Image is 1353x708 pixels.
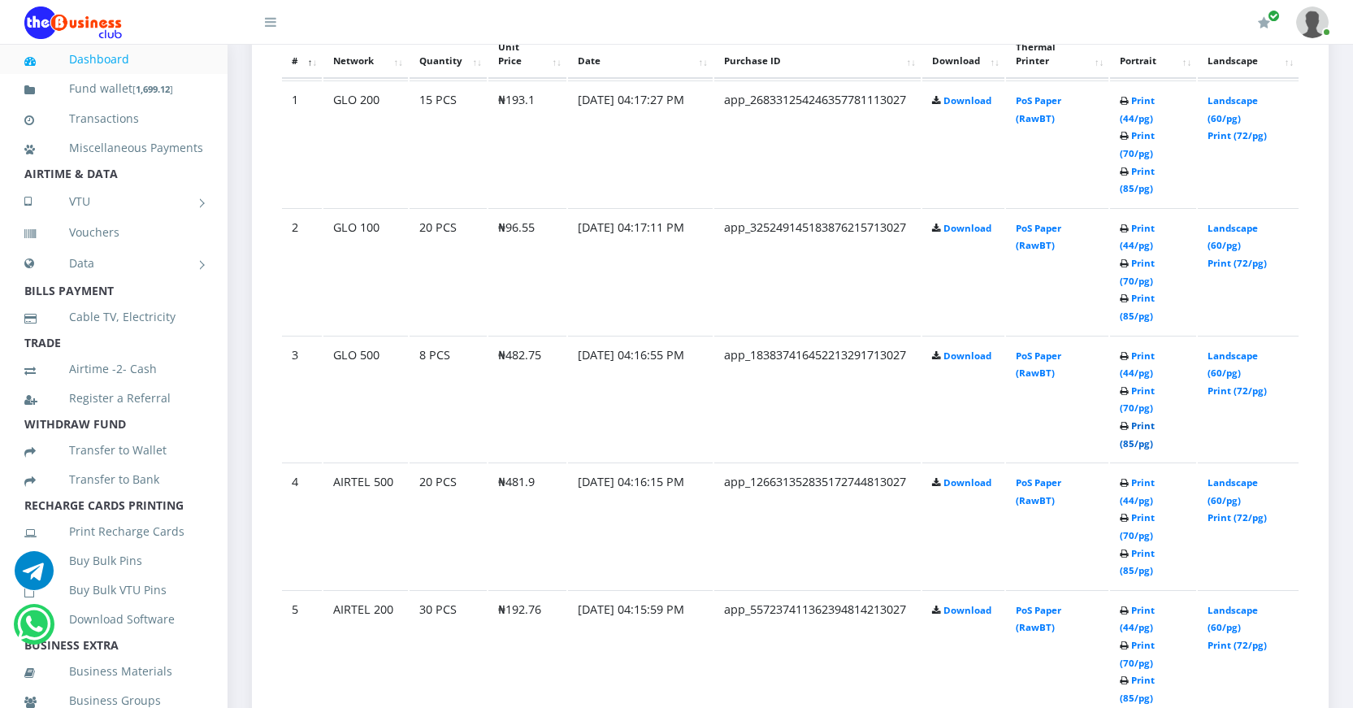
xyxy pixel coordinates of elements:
td: 2 [282,208,322,334]
a: Transactions [24,100,203,137]
a: Register a Referral [24,380,203,417]
th: Date: activate to sort column ascending [568,29,713,80]
a: PoS Paper (RawBT) [1016,604,1061,634]
a: Print (70/pg) [1120,257,1155,287]
a: Print (44/pg) [1120,94,1155,124]
td: ₦481.9 [488,463,566,589]
td: GLO 200 [323,80,408,206]
td: ₦482.75 [488,336,566,462]
a: Download [943,350,991,362]
a: Print Recharge Cards [24,513,203,550]
td: app_268331254246357781113027 [714,80,921,206]
small: [ ] [132,83,173,95]
a: Chat for support [17,617,50,644]
th: Thermal Printer: activate to sort column ascending [1006,29,1109,80]
a: Dashboard [24,41,203,78]
td: [DATE] 04:17:27 PM [568,80,713,206]
b: 1,699.12 [136,83,170,95]
td: [DATE] 04:17:11 PM [568,208,713,334]
a: Print (44/pg) [1120,350,1155,380]
a: PoS Paper (RawBT) [1016,94,1061,124]
td: 8 PCS [410,336,487,462]
a: Data [24,243,203,284]
a: Buy Bulk Pins [24,542,203,580]
td: AIRTEL 500 [323,463,408,589]
td: app_325249145183876215713027 [714,208,921,334]
td: 15 PCS [410,80,487,206]
td: 1 [282,80,322,206]
a: Print (85/pg) [1120,419,1155,450]
a: Landscape (60/pg) [1208,604,1258,634]
a: Airtime -2- Cash [24,350,203,388]
td: app_183837416452213291713027 [714,336,921,462]
td: ₦96.55 [488,208,566,334]
td: app_126631352835172744813027 [714,463,921,589]
th: Portrait: activate to sort column ascending [1110,29,1196,80]
a: Landscape (60/pg) [1208,94,1258,124]
td: [DATE] 04:16:55 PM [568,336,713,462]
a: Print (72/pg) [1208,639,1267,651]
a: Print (70/pg) [1120,511,1155,541]
a: Download Software [24,601,203,638]
i: Renew/Upgrade Subscription [1258,16,1270,29]
a: Print (72/pg) [1208,511,1267,523]
a: Cable TV, Electricity [24,298,203,336]
td: 4 [282,463,322,589]
a: Print (72/pg) [1208,129,1267,141]
th: Landscape: activate to sort column ascending [1198,29,1299,80]
img: User [1296,7,1329,38]
a: Landscape (60/pg) [1208,476,1258,506]
th: Network: activate to sort column ascending [323,29,408,80]
td: 20 PCS [410,208,487,334]
a: Landscape (60/pg) [1208,350,1258,380]
a: Chat for support [15,563,54,590]
td: ₦193.1 [488,80,566,206]
th: Download: activate to sort column ascending [922,29,1004,80]
a: Transfer to Bank [24,461,203,498]
th: Quantity: activate to sort column ascending [410,29,487,80]
a: Print (85/pg) [1120,547,1155,577]
a: Download [943,222,991,234]
a: Print (85/pg) [1120,292,1155,322]
span: Renew/Upgrade Subscription [1268,10,1280,22]
a: Print (85/pg) [1120,165,1155,195]
a: Vouchers [24,214,203,251]
a: PoS Paper (RawBT) [1016,222,1061,252]
a: Download [943,604,991,616]
a: PoS Paper (RawBT) [1016,476,1061,506]
td: 3 [282,336,322,462]
img: Logo [24,7,122,39]
a: Miscellaneous Payments [24,129,203,167]
th: Purchase ID: activate to sort column ascending [714,29,921,80]
a: Download [943,476,991,489]
a: Print (72/pg) [1208,257,1267,269]
a: Print (44/pg) [1120,604,1155,634]
td: GLO 100 [323,208,408,334]
a: VTU [24,181,203,222]
a: Print (70/pg) [1120,129,1155,159]
td: [DATE] 04:16:15 PM [568,463,713,589]
th: #: activate to sort column descending [282,29,322,80]
a: Print (44/pg) [1120,476,1155,506]
th: Unit Price: activate to sort column ascending [488,29,566,80]
a: Landscape (60/pg) [1208,222,1258,252]
a: Print (44/pg) [1120,222,1155,252]
a: PoS Paper (RawBT) [1016,350,1061,380]
a: Fund wallet[1,699.12] [24,70,203,108]
a: Business Materials [24,653,203,690]
a: Print (70/pg) [1120,384,1155,415]
a: Print (70/pg) [1120,639,1155,669]
a: Print (85/pg) [1120,674,1155,704]
a: Transfer to Wallet [24,432,203,469]
td: 20 PCS [410,463,487,589]
a: Buy Bulk VTU Pins [24,571,203,609]
td: GLO 500 [323,336,408,462]
a: Download [943,94,991,106]
a: Print (72/pg) [1208,384,1267,397]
